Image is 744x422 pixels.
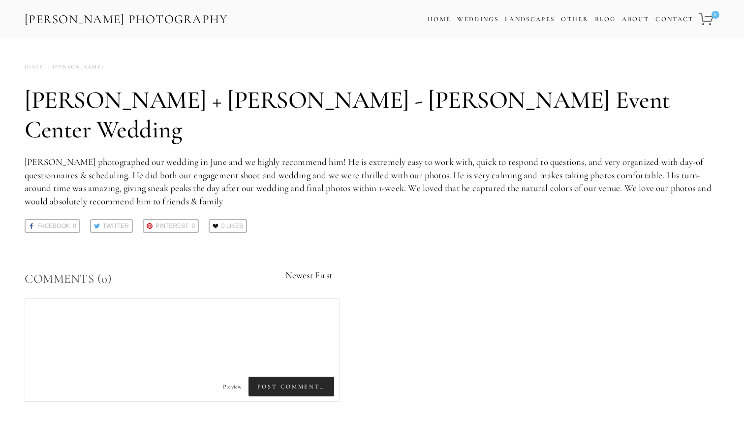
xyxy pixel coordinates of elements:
h1: [PERSON_NAME] + [PERSON_NAME] - [PERSON_NAME] Event Center Wedding [25,85,719,144]
a: About [622,12,649,27]
span: Preview [223,383,242,390]
a: Blog [595,12,616,27]
span: 0 Likes [221,220,243,232]
span: Comments (0) [25,271,112,286]
span: Post Comment… [248,377,334,396]
span: 0 [712,11,719,19]
a: Other [561,15,589,23]
a: [PERSON_NAME] Photography [24,8,229,31]
time: [DATE] [25,61,46,74]
a: Twitter [90,219,133,233]
a: Weddings [457,15,498,23]
span: Twitter [103,220,129,232]
span: 0 [191,220,195,232]
a: 0 Likes [209,219,247,233]
a: Facebook0 [25,219,80,233]
a: 0 items in cart [697,7,720,31]
a: Landscapes [505,15,555,23]
a: [PERSON_NAME] [46,61,104,74]
span: 0 [73,220,76,232]
a: Contact [655,12,693,27]
a: Pinterest0 [143,219,199,233]
span: Pinterest [155,220,188,232]
span: Facebook [37,220,70,232]
a: Home [428,12,451,27]
p: [PERSON_NAME] photographed our wedding in June and we highly recommend him! He is extremely easy ... [25,156,719,208]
